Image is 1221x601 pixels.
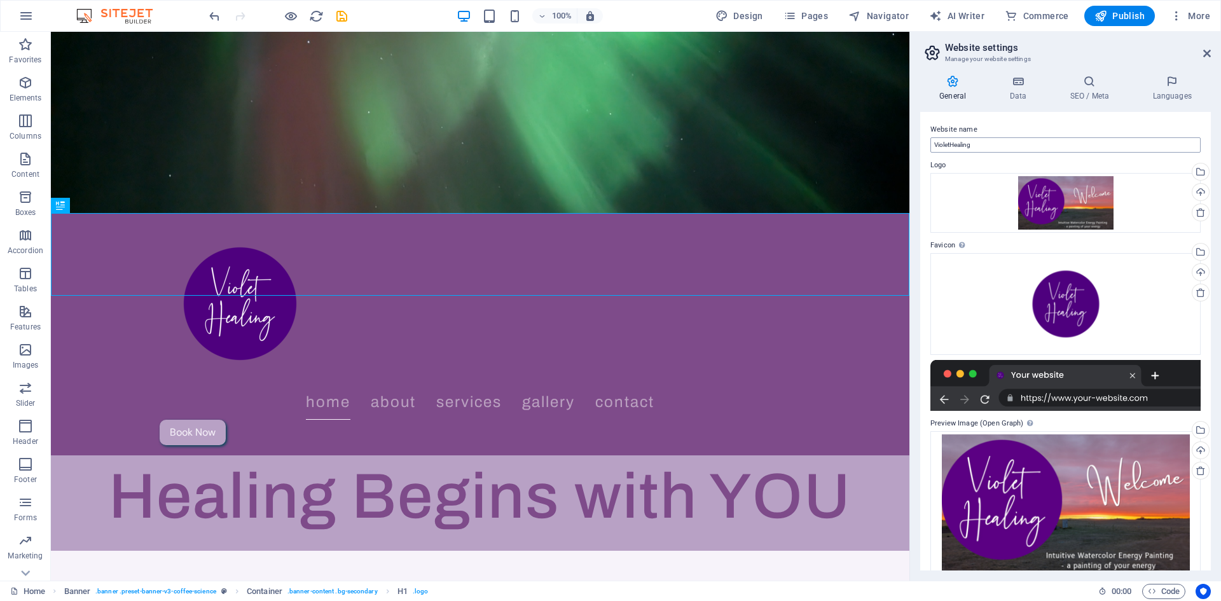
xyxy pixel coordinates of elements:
[334,8,349,24] button: save
[1098,584,1132,599] h6: Session time
[413,584,428,599] span: . logo
[10,322,41,332] p: Features
[930,137,1201,153] input: Name...
[15,207,36,218] p: Boxes
[9,55,41,65] p: Favorites
[1000,6,1074,26] button: Commerce
[1196,584,1211,599] button: Usercentrics
[551,8,572,24] h6: 100%
[778,6,833,26] button: Pages
[930,238,1201,253] label: Favicon
[710,6,768,26] div: Design (Ctrl+Alt+Y)
[16,398,36,408] p: Slider
[1051,75,1133,102] h4: SEO / Meta
[247,584,282,599] span: Click to select. Double-click to edit
[990,75,1051,102] h4: Data
[1165,6,1215,26] button: More
[14,513,37,523] p: Forms
[221,588,227,595] i: This element is a customizable preset
[710,6,768,26] button: Design
[14,474,37,485] p: Footer
[930,431,1201,577] div: 20230827_094624_0000-Jq-dMV4V_ibFViXghvG38A.png
[64,584,91,599] span: Click to select. Double-click to edit
[10,584,45,599] a: Click to cancel selection. Double-click to open Pages
[11,169,39,179] p: Content
[843,6,914,26] button: Navigator
[1133,75,1211,102] h4: Languages
[1148,584,1180,599] span: Code
[1094,10,1145,22] span: Publish
[532,8,577,24] button: 100%
[584,10,596,22] i: On resize automatically adjust zoom level to fit chosen device.
[929,10,984,22] span: AI Writer
[8,245,43,256] p: Accordion
[13,436,38,446] p: Header
[13,360,39,370] p: Images
[1112,584,1131,599] span: 00 00
[945,53,1185,65] h3: Manage your website settings
[8,551,43,561] p: Marketing
[924,6,990,26] button: AI Writer
[945,42,1211,53] h2: Website settings
[1005,10,1069,22] span: Commerce
[1121,586,1122,596] span: :
[95,584,216,599] span: . banner .preset-banner-v3-coffee-science
[930,158,1201,173] label: Logo
[783,10,828,22] span: Pages
[930,173,1201,233] div: 20230827_094624_0000-Jq-dMV4V_ibFViXghvG38A.png
[207,9,222,24] i: Undo: Change favicon (Ctrl+Z)
[715,10,763,22] span: Design
[14,284,37,294] p: Tables
[64,584,429,599] nav: breadcrumb
[309,9,324,24] i: Reload page
[207,8,222,24] button: undo
[930,122,1201,137] label: Website name
[10,131,41,141] p: Columns
[287,584,378,599] span: . banner-content .bg-secondary
[73,8,169,24] img: Editor Logo
[930,253,1201,355] div: CopyofVIOLETHEALING_PURPLEROUND_WORDMARK-JfFaP2amUGARJDwiFlEyUA-4zmSKnXpj62qxscO4s7-sQ.png
[930,416,1201,431] label: Preview Image (Open Graph)
[920,75,990,102] h4: General
[308,8,324,24] button: reload
[335,9,349,24] i: Save (Ctrl+S)
[397,584,408,599] span: Click to select. Double-click to edit
[283,8,298,24] button: Click here to leave preview mode and continue editing
[10,93,42,103] p: Elements
[1142,584,1185,599] button: Code
[1084,6,1155,26] button: Publish
[848,10,909,22] span: Navigator
[1170,10,1210,22] span: More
